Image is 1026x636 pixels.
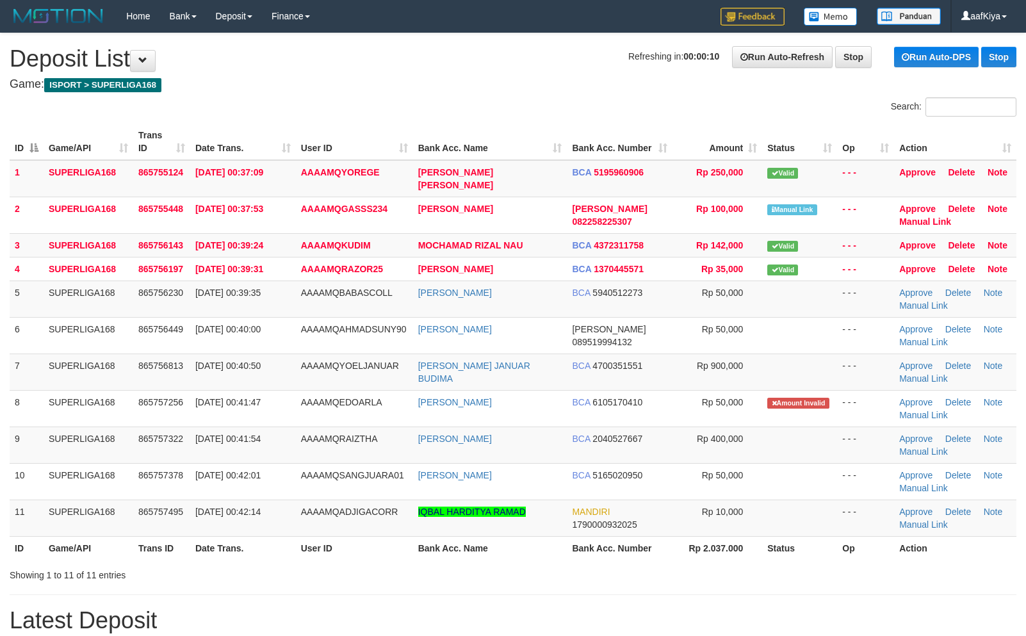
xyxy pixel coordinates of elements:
[721,8,785,26] img: Feedback.jpg
[572,324,646,334] span: [PERSON_NAME]
[837,317,894,354] td: - - -
[572,519,637,530] span: Copy 1790000932025 to clipboard
[899,507,932,517] a: Approve
[702,470,744,480] span: Rp 50,000
[413,124,567,160] th: Bank Acc. Name: activate to sort column ascending
[10,197,44,233] td: 2
[592,470,642,480] span: Copy 5165020950 to clipboard
[988,204,1007,214] a: Note
[138,361,183,371] span: 865756813
[984,397,1003,407] a: Note
[418,361,530,384] a: [PERSON_NAME] JANUAR BUDIMA
[572,507,610,517] span: MANDIRI
[899,204,936,214] a: Approve
[572,240,591,250] span: BCA
[44,124,133,160] th: Game/API: activate to sort column ascending
[899,410,948,420] a: Manual Link
[804,8,858,26] img: Button%20Memo.svg
[696,167,743,177] span: Rp 250,000
[44,197,133,233] td: SUPERLIGA168
[418,204,493,214] a: [PERSON_NAME]
[948,264,975,274] a: Delete
[195,361,261,371] span: [DATE] 00:40:50
[138,167,183,177] span: 865755124
[10,78,1016,91] h4: Game:
[984,507,1003,517] a: Note
[899,240,936,250] a: Approve
[572,204,647,214] span: [PERSON_NAME]
[44,160,133,197] td: SUPERLIGA168
[195,434,261,444] span: [DATE] 00:41:54
[837,427,894,463] td: - - -
[899,373,948,384] a: Manual Link
[592,397,642,407] span: Copy 6105170410 to clipboard
[567,124,672,160] th: Bank Acc. Number: activate to sort column ascending
[837,124,894,160] th: Op: activate to sort column ascending
[301,288,393,298] span: AAAAMQBABASCOLL
[837,390,894,427] td: - - -
[572,288,590,298] span: BCA
[767,398,829,409] span: Amount is not matched
[10,500,44,536] td: 11
[138,507,183,517] span: 865757495
[945,470,971,480] a: Delete
[138,288,183,298] span: 865756230
[195,264,263,274] span: [DATE] 00:39:31
[837,257,894,281] td: - - -
[10,463,44,500] td: 10
[572,216,631,227] span: Copy 082258225307 to clipboard
[837,281,894,317] td: - - -
[572,397,590,407] span: BCA
[301,240,371,250] span: AAAAMQKUDIM
[877,8,941,25] img: panduan.png
[891,97,1016,117] label: Search:
[301,167,380,177] span: AAAAMQYOREGE
[138,264,183,274] span: 865756197
[672,124,762,160] th: Amount: activate to sort column ascending
[572,264,591,274] span: BCA
[945,434,971,444] a: Delete
[10,46,1016,72] h1: Deposit List
[10,124,44,160] th: ID: activate to sort column descending
[10,536,44,560] th: ID
[948,204,975,214] a: Delete
[418,264,493,274] a: [PERSON_NAME]
[138,434,183,444] span: 865757322
[894,124,1016,160] th: Action: activate to sort column ascending
[10,390,44,427] td: 8
[44,317,133,354] td: SUPERLIGA168
[925,97,1016,117] input: Search:
[837,463,894,500] td: - - -
[762,124,837,160] th: Status: activate to sort column ascending
[418,397,492,407] a: [PERSON_NAME]
[837,160,894,197] td: - - -
[10,427,44,463] td: 9
[10,281,44,317] td: 5
[195,397,261,407] span: [DATE] 00:41:47
[837,233,894,257] td: - - -
[594,240,644,250] span: Copy 4372311758 to clipboard
[899,434,932,444] a: Approve
[701,264,743,274] span: Rp 35,000
[10,608,1016,633] h1: Latest Deposit
[945,361,971,371] a: Delete
[899,337,948,347] a: Manual Link
[984,288,1003,298] a: Note
[899,446,948,457] a: Manual Link
[44,257,133,281] td: SUPERLIGA168
[899,361,932,371] a: Approve
[696,204,743,214] span: Rp 100,000
[138,470,183,480] span: 865757378
[44,281,133,317] td: SUPERLIGA168
[413,536,567,560] th: Bank Acc. Name
[945,397,971,407] a: Delete
[418,240,523,250] a: MOCHAMAD RIZAL NAU
[835,46,872,68] a: Stop
[696,240,743,250] span: Rp 142,000
[190,536,296,560] th: Date Trans.
[899,216,951,227] a: Manual Link
[702,288,744,298] span: Rp 50,000
[945,288,971,298] a: Delete
[899,264,936,274] a: Approve
[190,124,296,160] th: Date Trans.: activate to sort column ascending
